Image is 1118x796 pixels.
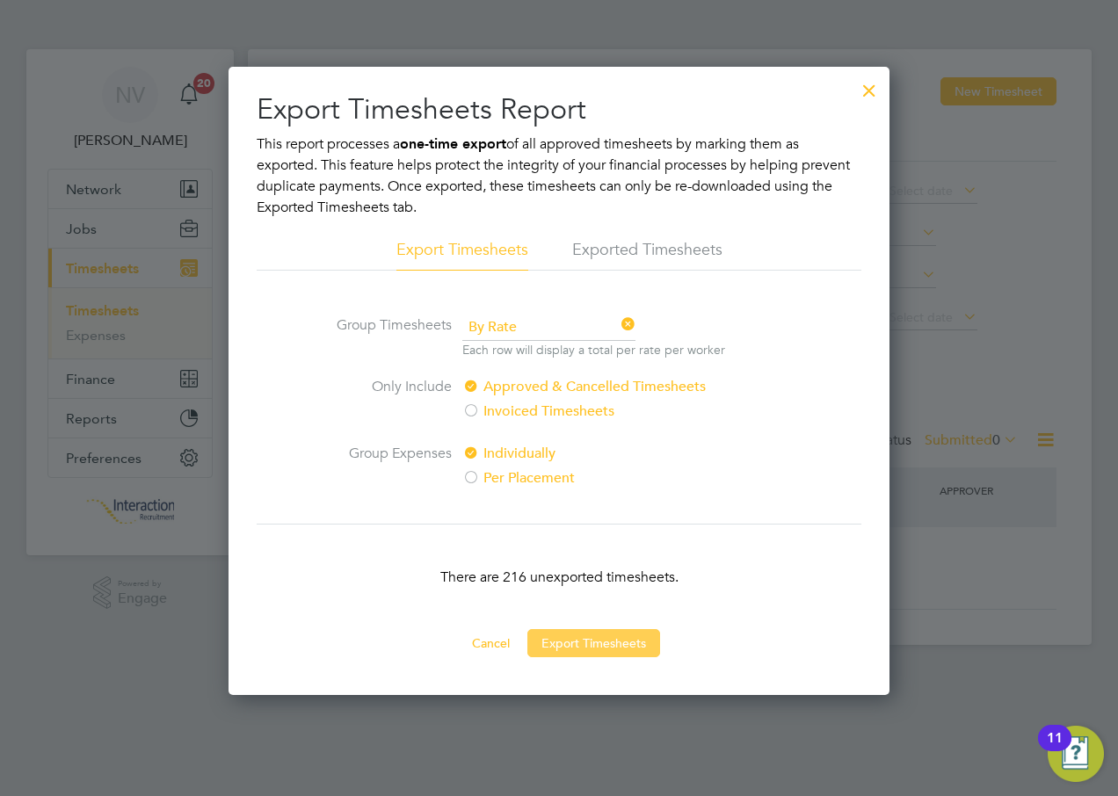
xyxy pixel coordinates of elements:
label: Only Include [320,376,452,422]
button: Cancel [458,629,524,657]
label: Group Timesheets [320,315,452,355]
li: Export Timesheets [396,239,528,271]
p: This report processes a of all approved timesheets by marking them as exported. This feature help... [257,134,861,218]
p: Each row will display a total per rate per worker [462,341,725,358]
b: one-time export [400,135,506,152]
li: Exported Timesheets [572,239,722,271]
label: Group Expenses [320,443,452,488]
label: Approved & Cancelled Timesheets [462,376,757,397]
span: By Rate [462,315,635,341]
label: Individually [462,443,757,464]
h2: Export Timesheets Report [257,91,861,128]
button: Export Timesheets [527,629,660,657]
p: There are 216 unexported timesheets. [257,567,861,588]
label: Invoiced Timesheets [462,401,757,422]
div: 11 [1047,738,1063,761]
label: Per Placement [462,467,757,488]
button: Open Resource Center, 11 new notifications [1048,726,1104,782]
